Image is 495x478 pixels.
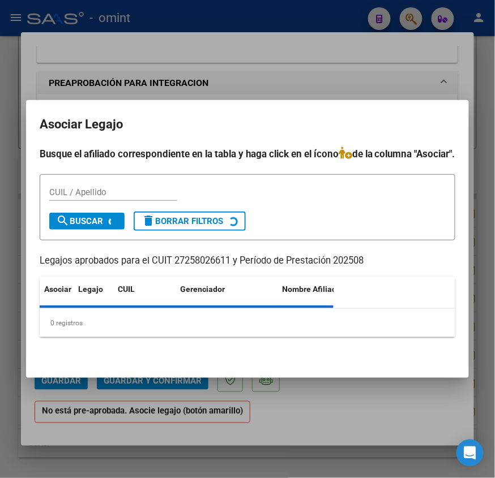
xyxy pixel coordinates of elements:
span: Borrar Filtros [142,216,223,226]
datatable-header-cell: Legajo [74,277,113,315]
button: Buscar [49,213,125,230]
mat-icon: delete [142,214,155,227]
p: Legajos aprobados para el CUIT 27258026611 y Período de Prestación 202508 [40,254,455,268]
span: Asociar [44,285,71,294]
span: Gerenciador [180,285,225,294]
h4: Busque el afiliado correspondiente en la tabla y haga click en el ícono de la columna "Asociar". [40,147,455,161]
datatable-header-cell: Asociar [40,277,74,315]
h2: Asociar Legajo [40,114,455,135]
datatable-header-cell: Nombre Afiliado [278,277,362,315]
div: Open Intercom Messenger [456,440,484,467]
span: CUIL [118,285,135,294]
button: Borrar Filtros [134,212,246,231]
span: Nombre Afiliado [282,285,341,294]
datatable-header-cell: Gerenciador [176,277,278,315]
div: 0 registros [40,309,455,337]
mat-icon: search [56,214,70,227]
datatable-header-cell: CUIL [113,277,176,315]
span: Legajo [78,285,103,294]
span: Buscar [56,216,103,226]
